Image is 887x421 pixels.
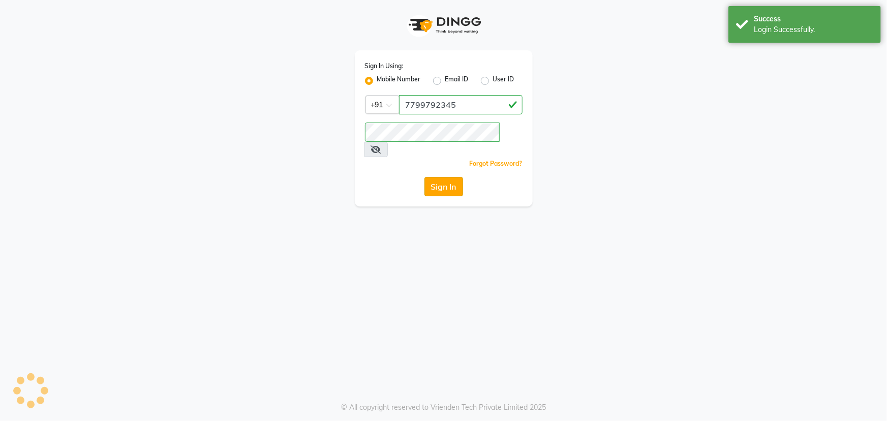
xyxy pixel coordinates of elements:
label: Mobile Number [377,75,421,87]
label: Email ID [445,75,469,87]
div: Success [754,14,873,24]
a: Forgot Password? [470,160,523,167]
label: User ID [493,75,514,87]
button: Sign In [424,177,463,196]
div: Login Successfully. [754,24,873,35]
input: Username [399,95,523,114]
input: Username [365,123,500,142]
label: Sign In Using: [365,62,404,71]
img: logo1.svg [403,10,484,40]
